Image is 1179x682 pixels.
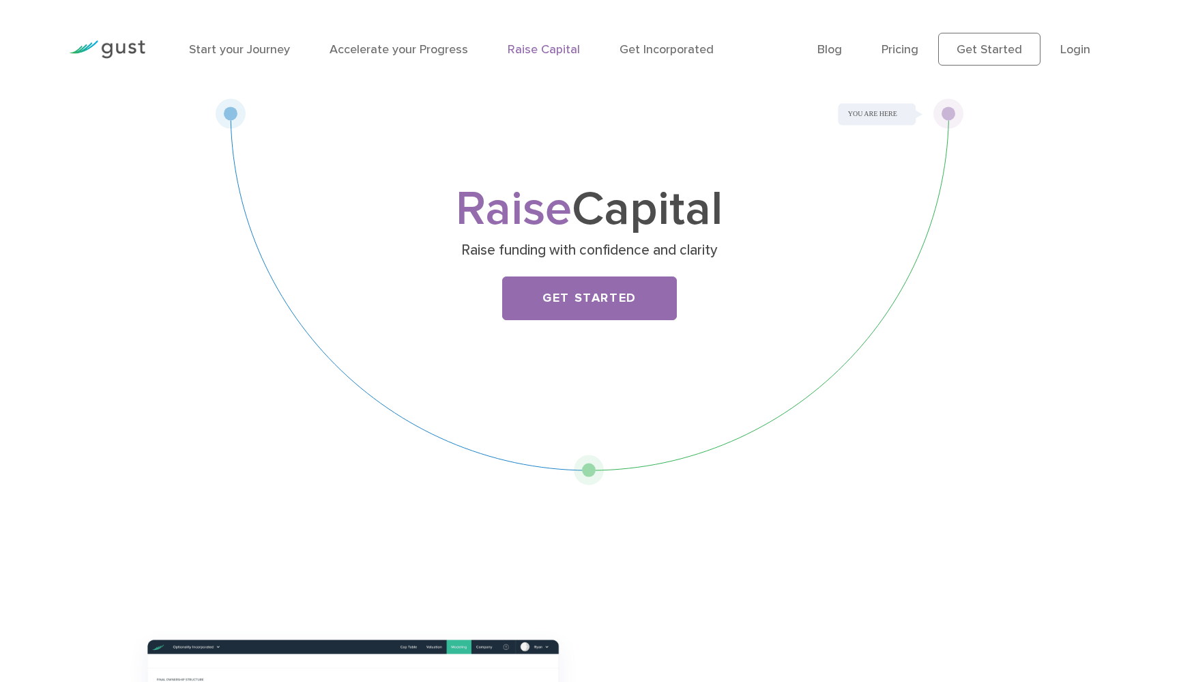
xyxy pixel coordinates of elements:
span: Raise [456,180,572,238]
a: Get Started [938,33,1040,66]
a: Get Incorporated [620,42,714,57]
a: Blog [817,42,842,57]
a: Accelerate your Progress [330,42,468,57]
p: Raise funding with confidence and clarity [325,241,854,260]
a: Pricing [882,42,918,57]
a: Get Started [502,276,677,320]
a: Start your Journey [189,42,290,57]
h1: Capital [320,188,859,231]
img: Gust Logo [69,40,145,59]
a: Raise Capital [508,42,580,57]
a: Login [1060,42,1090,57]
